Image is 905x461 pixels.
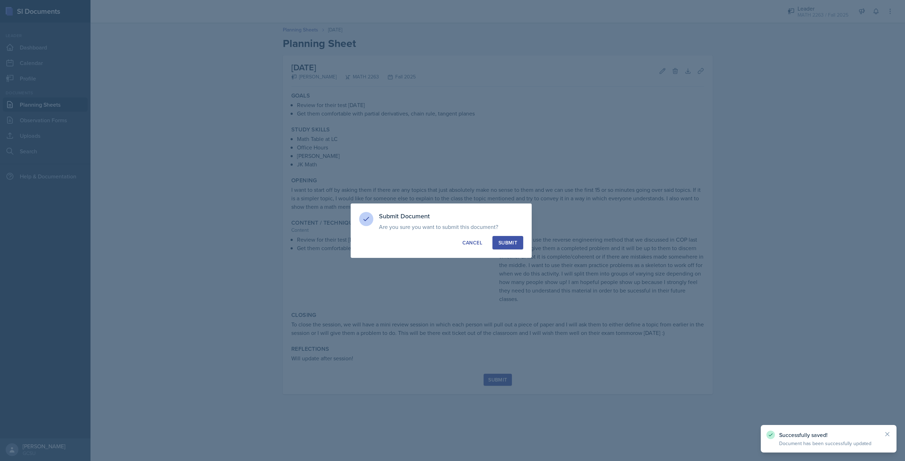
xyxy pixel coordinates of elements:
button: Submit [492,236,523,249]
div: Cancel [462,239,482,246]
button: Cancel [456,236,488,249]
p: Document has been successfully updated [779,440,878,447]
h3: Submit Document [379,212,523,220]
p: Are you sure you want to submit this document? [379,223,523,230]
div: Submit [498,239,517,246]
p: Successfully saved! [779,431,878,438]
